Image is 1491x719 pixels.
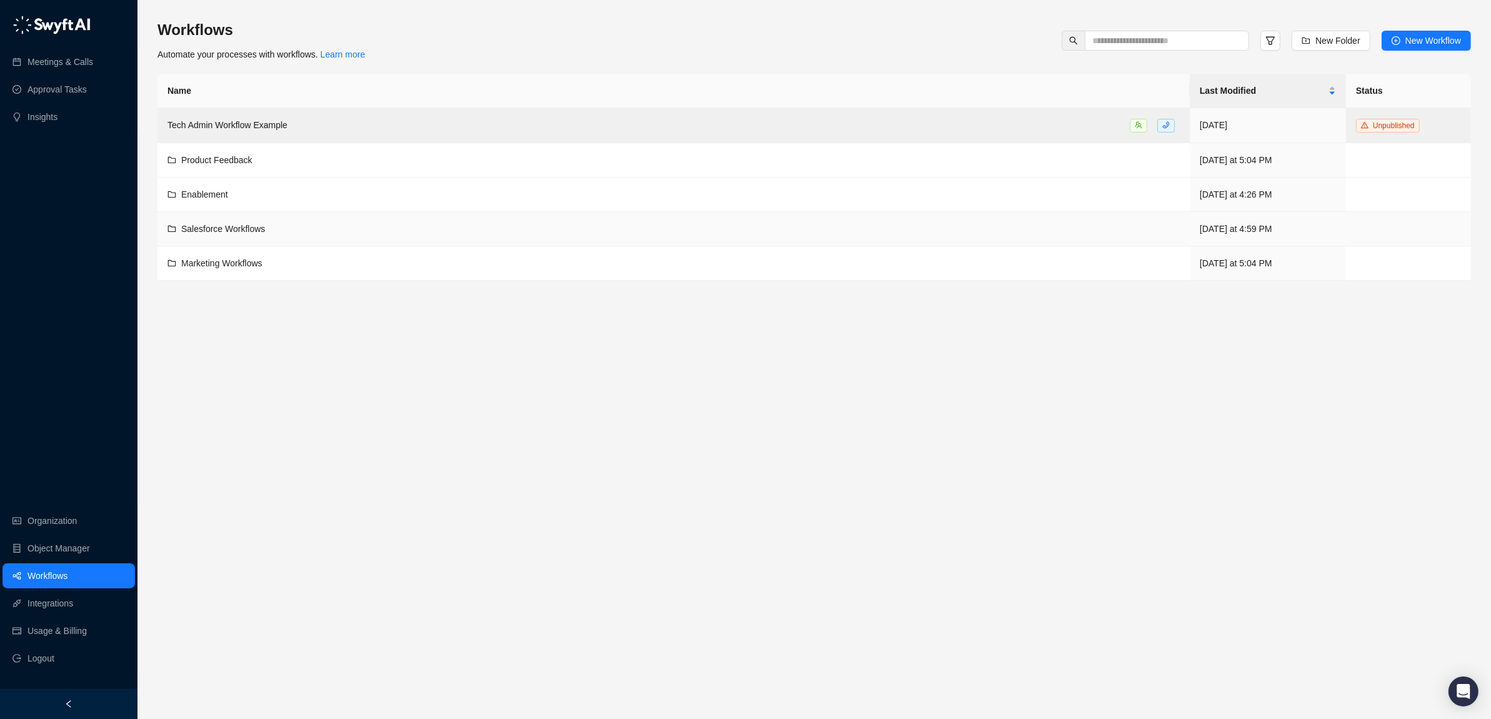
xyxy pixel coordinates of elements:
[1449,676,1479,706] div: Open Intercom Messenger
[167,120,287,130] span: Tech Admin Workflow Example
[181,189,228,199] span: Enablement
[27,49,93,74] a: Meetings & Calls
[167,156,176,164] span: folder
[1190,212,1346,246] td: [DATE] at 4:59 PM
[1405,34,1461,48] span: New Workflow
[1315,34,1360,48] span: New Folder
[12,654,21,663] span: logout
[181,258,262,268] span: Marketing Workflows
[12,16,91,34] img: logo-05li4sbe.png
[167,190,176,199] span: folder
[157,74,1190,108] th: Name
[1200,84,1326,98] span: Last Modified
[27,104,57,129] a: Insights
[321,49,366,59] a: Learn more
[1382,31,1471,51] button: New Workflow
[1346,74,1471,108] th: Status
[181,155,252,165] span: Product Feedback
[1190,246,1346,281] td: [DATE] at 5:04 PM
[27,646,54,671] span: Logout
[1265,36,1275,46] span: filter
[157,49,365,59] span: Automate your processes with workflows.
[167,259,176,268] span: folder
[64,700,73,708] span: left
[27,536,90,561] a: Object Manager
[27,77,87,102] a: Approval Tasks
[1135,121,1142,129] span: team
[1190,143,1346,178] td: [DATE] at 5:04 PM
[1302,36,1310,45] span: folder-add
[181,224,265,234] span: Salesforce Workflows
[1361,121,1369,129] span: warning
[1190,178,1346,212] td: [DATE] at 4:26 PM
[27,508,77,533] a: Organization
[167,224,176,233] span: folder
[1292,31,1370,51] button: New Folder
[1069,36,1078,45] span: search
[1162,121,1170,129] span: phone
[1392,36,1400,45] span: plus-circle
[27,618,87,643] a: Usage & Billing
[1190,108,1346,143] td: [DATE]
[1373,121,1415,130] span: Unpublished
[157,20,365,40] h3: Workflows
[27,591,73,616] a: Integrations
[27,563,67,588] a: Workflows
